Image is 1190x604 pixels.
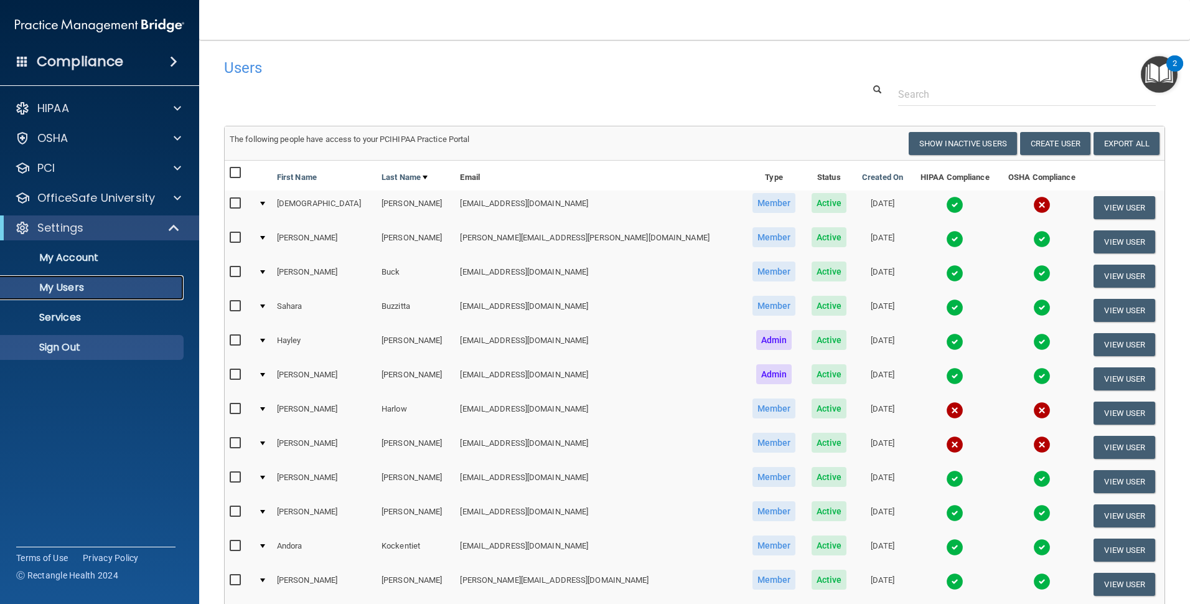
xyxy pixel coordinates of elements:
[272,396,377,430] td: [PERSON_NAME]
[377,396,455,430] td: Harlow
[1033,436,1051,453] img: cross.ca9f0e7f.svg
[1094,504,1155,527] button: View User
[1094,265,1155,288] button: View User
[1033,367,1051,385] img: tick.e7d51cea.svg
[1033,470,1051,488] img: tick.e7d51cea.svg
[1033,333,1051,351] img: tick.e7d51cea.svg
[377,430,455,465] td: [PERSON_NAME]
[16,569,118,582] span: Ⓒ Rectangle Health 2024
[1033,504,1051,522] img: tick.e7d51cea.svg
[1033,196,1051,214] img: cross.ca9f0e7f.svg
[812,227,847,247] span: Active
[377,533,455,567] td: Kockentiet
[455,396,744,430] td: [EMAIL_ADDRESS][DOMAIN_NAME]
[946,402,963,419] img: cross.ca9f0e7f.svg
[37,131,68,146] p: OSHA
[1094,573,1155,596] button: View User
[455,533,744,567] td: [EMAIL_ADDRESS][DOMAIN_NAME]
[909,132,1017,155] button: Show Inactive Users
[1094,196,1155,219] button: View User
[946,573,963,590] img: tick.e7d51cea.svg
[854,225,911,259] td: [DATE]
[854,499,911,533] td: [DATE]
[377,567,455,602] td: [PERSON_NAME]
[812,570,847,590] span: Active
[1033,230,1051,248] img: tick.e7d51cea.svg
[946,504,963,522] img: tick.e7d51cea.svg
[455,293,744,328] td: [EMAIL_ADDRESS][DOMAIN_NAME]
[377,191,455,225] td: [PERSON_NAME]
[1094,333,1155,356] button: View User
[946,265,963,282] img: tick.e7d51cea.svg
[16,552,68,564] a: Terms of Use
[1094,436,1155,459] button: View User
[83,552,139,564] a: Privacy Policy
[37,220,83,235] p: Settings
[752,193,796,213] span: Member
[1094,367,1155,390] button: View User
[946,333,963,351] img: tick.e7d51cea.svg
[854,465,911,499] td: [DATE]
[15,131,181,146] a: OSHA
[382,170,428,185] a: Last Name
[277,170,317,185] a: First Name
[455,161,744,191] th: Email
[946,230,963,248] img: tick.e7d51cea.svg
[455,430,744,465] td: [EMAIL_ADDRESS][DOMAIN_NAME]
[272,293,377,328] td: Sahara
[377,499,455,533] td: [PERSON_NAME]
[15,191,181,205] a: OfficeSafe University
[756,364,792,384] span: Admin
[377,293,455,328] td: Buzzitta
[812,467,847,487] span: Active
[1033,402,1051,419] img: cross.ca9f0e7f.svg
[862,170,903,185] a: Created On
[854,191,911,225] td: [DATE]
[377,362,455,396] td: [PERSON_NAME]
[15,161,181,176] a: PCI
[854,430,911,465] td: [DATE]
[752,501,796,521] span: Member
[1033,539,1051,556] img: tick.e7d51cea.svg
[8,252,178,264] p: My Account
[455,191,744,225] td: [EMAIL_ADDRESS][DOMAIN_NAME]
[272,465,377,499] td: [PERSON_NAME]
[812,330,847,350] span: Active
[803,161,854,191] th: Status
[812,399,847,418] span: Active
[999,161,1085,191] th: OSHA Compliance
[1094,470,1155,493] button: View User
[37,161,55,176] p: PCI
[230,134,470,144] span: The following people have access to your PCIHIPAA Practice Portal
[752,296,796,316] span: Member
[946,470,963,488] img: tick.e7d51cea.svg
[272,362,377,396] td: [PERSON_NAME]
[455,259,744,293] td: [EMAIL_ADDRESS][DOMAIN_NAME]
[854,396,911,430] td: [DATE]
[15,101,181,116] a: HIPAA
[756,330,792,350] span: Admin
[377,328,455,362] td: [PERSON_NAME]
[1033,299,1051,316] img: tick.e7d51cea.svg
[1094,230,1155,253] button: View User
[1033,265,1051,282] img: tick.e7d51cea.svg
[272,191,377,225] td: [DEMOGRAPHIC_DATA]
[898,83,1156,106] input: Search
[1173,64,1177,80] div: 2
[752,227,796,247] span: Member
[854,328,911,362] td: [DATE]
[15,220,180,235] a: Settings
[272,533,377,567] td: Andora
[911,161,999,191] th: HIPAA Compliance
[1094,402,1155,425] button: View User
[8,311,178,324] p: Services
[946,539,963,556] img: tick.e7d51cea.svg
[812,193,847,213] span: Active
[1141,56,1178,93] button: Open Resource Center, 2 new notifications
[752,433,796,453] span: Member
[812,433,847,453] span: Active
[272,259,377,293] td: [PERSON_NAME]
[752,536,796,555] span: Member
[272,499,377,533] td: [PERSON_NAME]
[37,191,155,205] p: OfficeSafe University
